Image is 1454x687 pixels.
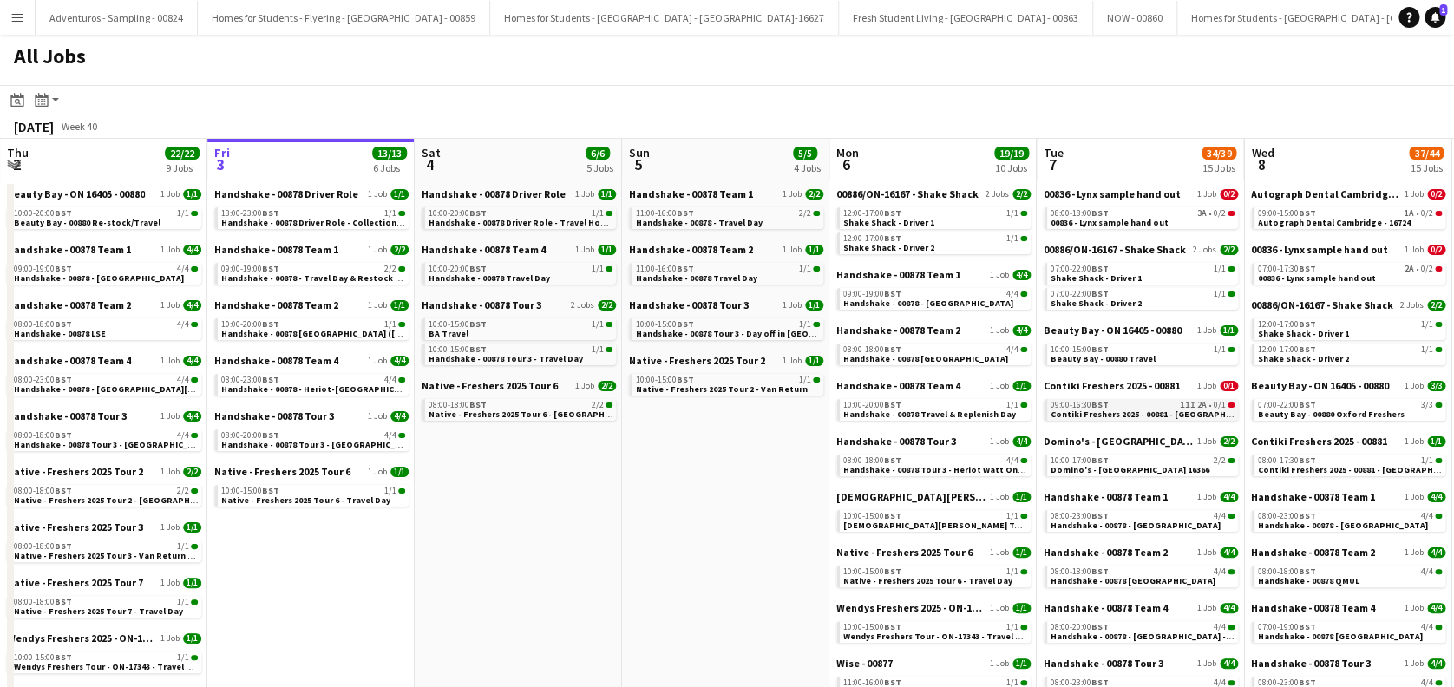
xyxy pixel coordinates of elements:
[805,356,823,366] span: 1/1
[469,207,487,219] span: BST
[1251,243,1445,298] div: 00836 - Lynx sample hand out1 Job0/207:00-17:30BST2A•0/200836 - Lynx sample hand out
[843,234,901,243] span: 12:00-17:00
[636,383,808,395] span: Native - Freshers 2025 Tour 2 - Van Return
[469,399,487,410] span: BST
[836,379,1031,435] div: Handshake - 00878 Team 41 Job1/110:00-20:00BST1/1Handshake - 00878 Travel & Replenish Day
[636,318,820,338] a: 10:00-15:00BST1/1Handshake - 00878 Tour 3 - Day off in [GEOGRAPHIC_DATA]
[183,189,201,200] span: 1/1
[214,354,409,409] div: Handshake - 00878 Team 41 Job4/408:00-23:00BST4/4Handshake - 00878 - Heriot-[GEOGRAPHIC_DATA] On ...
[1251,379,1445,392] a: Beauty Bay - ON 16405 - 008801 Job3/3
[422,379,558,392] span: Native - Freshers 2025 Tour 6
[390,189,409,200] span: 1/1
[183,300,201,311] span: 4/4
[1299,207,1316,219] span: BST
[799,209,811,218] span: 2/2
[1051,209,1109,218] span: 08:00-18:00
[7,187,145,200] span: Beauty Bay - ON 16405 - 00880
[1197,189,1216,200] span: 1 Job
[390,356,409,366] span: 4/4
[629,187,823,200] a: Handshake - 00878 Team 11 Job2/2
[7,243,131,256] span: Handshake - 00878 Team 1
[160,245,180,255] span: 1 Job
[1220,245,1238,255] span: 2/2
[636,374,820,394] a: 10:00-15:00BST1/1Native - Freshers 2025 Tour 2 - Van Return
[636,328,874,339] span: Handshake - 00878 Tour 3 - Day off in Edinburgh
[629,354,823,367] a: Native - Freshers 2025 Tour 21 Job1/1
[221,374,405,394] a: 08:00-23:00BST4/4Handshake - 00878 - Heriot-[GEOGRAPHIC_DATA] On Site Day
[799,320,811,329] span: 1/1
[1091,263,1109,274] span: BST
[990,270,1009,280] span: 1 Job
[1421,345,1433,354] span: 1/1
[592,345,604,354] span: 1/1
[843,242,934,253] span: Shake Shack - Driver 2
[1251,187,1401,200] span: Autograph Dental Cambridge - 16724
[160,356,180,366] span: 1 Job
[422,243,546,256] span: Handshake - 00878 Team 4
[1251,379,1389,392] span: Beauty Bay - ON 16405 - 00880
[1051,298,1142,309] span: Shake Shack - Driver 2
[799,376,811,384] span: 1/1
[221,328,482,339] span: Handshake - 00878 Restock (Southend)
[1251,243,1445,256] a: 00836 - Lynx sample hand out1 Job0/2
[1425,7,1445,28] a: 1
[1427,245,1445,255] span: 0/2
[1251,379,1445,435] div: Beauty Bay - ON 16405 - 008801 Job3/307:00-22:00BST3/3Beauty Bay - 00880 Oxford Freshers
[429,318,612,338] a: 10:00-15:00BST1/1BA Travel
[262,207,279,219] span: BST
[884,207,901,219] span: BST
[214,354,409,367] a: Handshake - 00878 Team 41 Job4/4
[160,189,180,200] span: 1 Job
[490,1,839,35] button: Homes for Students - [GEOGRAPHIC_DATA] - [GEOGRAPHIC_DATA]-16627
[429,207,612,227] a: 10:00-20:00BST1/1Handshake - 00878 Driver Role - Travel Home
[14,265,72,273] span: 09:00-19:00
[884,232,901,244] span: BST
[836,187,1031,268] div: 00886/ON-16167 - Shake Shack2 Jobs2/212:00-17:00BST1/1Shake Shack - Driver 112:00-17:00BST1/1Shak...
[1012,270,1031,280] span: 4/4
[1427,381,1445,391] span: 3/3
[592,209,604,218] span: 1/1
[1251,298,1393,311] span: 00886/ON-16167 - Shake Shack
[1044,187,1238,243] div: 00836 - Lynx sample hand out1 Job0/208:00-18:00BST3A•0/200836 - Lynx sample hand out
[805,245,823,255] span: 1/1
[629,243,753,256] span: Handshake - 00878 Team 2
[836,268,1031,281] a: Handshake - 00878 Team 11 Job4/4
[1258,343,1442,363] a: 12:00-17:00BST1/1Shake Shack - Driver 2
[1051,290,1109,298] span: 07:00-22:00
[183,245,201,255] span: 4/4
[1012,381,1031,391] span: 1/1
[1258,328,1349,339] span: Shake Shack - Driver 1
[429,328,468,339] span: BA Travel
[221,383,473,395] span: Handshake - 00878 - Heriot-Watt University On Site Day
[1044,187,1238,200] a: 00836 - Lynx sample hand out1 Job0/2
[836,379,1031,392] a: Handshake - 00878 Team 41 Job1/1
[429,217,613,228] span: Handshake - 00878 Driver Role - Travel Home
[571,300,594,311] span: 2 Jobs
[55,207,72,219] span: BST
[384,376,396,384] span: 4/4
[1220,325,1238,336] span: 1/1
[7,298,131,311] span: Handshake - 00878 Team 2
[1012,189,1031,200] span: 2/2
[629,354,823,399] div: Native - Freshers 2025 Tour 21 Job1/110:00-15:00BST1/1Native - Freshers 2025 Tour 2 - Van Return
[636,217,763,228] span: Handshake - 00878 - Travel Day
[14,263,198,283] a: 09:00-19:00BST4/4Handshake - 00878 - [GEOGRAPHIC_DATA]
[422,298,616,379] div: Handshake - 00878 Tour 32 Jobs2/210:00-15:00BST1/1BA Travel10:00-15:00BST1/1Handshake - 00878 Tou...
[177,376,189,384] span: 4/4
[422,187,616,200] a: Handshake - 00878 Driver Role1 Job1/1
[422,243,616,298] div: Handshake - 00878 Team 41 Job1/110:00-20:00BST1/1Handshake - 00878 Travel Day
[575,189,594,200] span: 1 Job
[636,320,694,329] span: 10:00-15:00
[677,263,694,274] span: BST
[1091,343,1109,355] span: BST
[592,320,604,329] span: 1/1
[836,268,960,281] span: Handshake - 00878 Team 1
[1299,263,1316,274] span: BST
[1258,318,1442,338] a: 12:00-17:00BST1/1Shake Shack - Driver 1
[469,343,487,355] span: BST
[836,324,1031,379] div: Handshake - 00878 Team 21 Job4/408:00-18:00BST4/4Handshake - 00878 [GEOGRAPHIC_DATA]
[843,232,1027,252] a: 12:00-17:00BST1/1Shake Shack - Driver 2
[262,318,279,330] span: BST
[836,324,960,337] span: Handshake - 00878 Team 2
[384,209,396,218] span: 1/1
